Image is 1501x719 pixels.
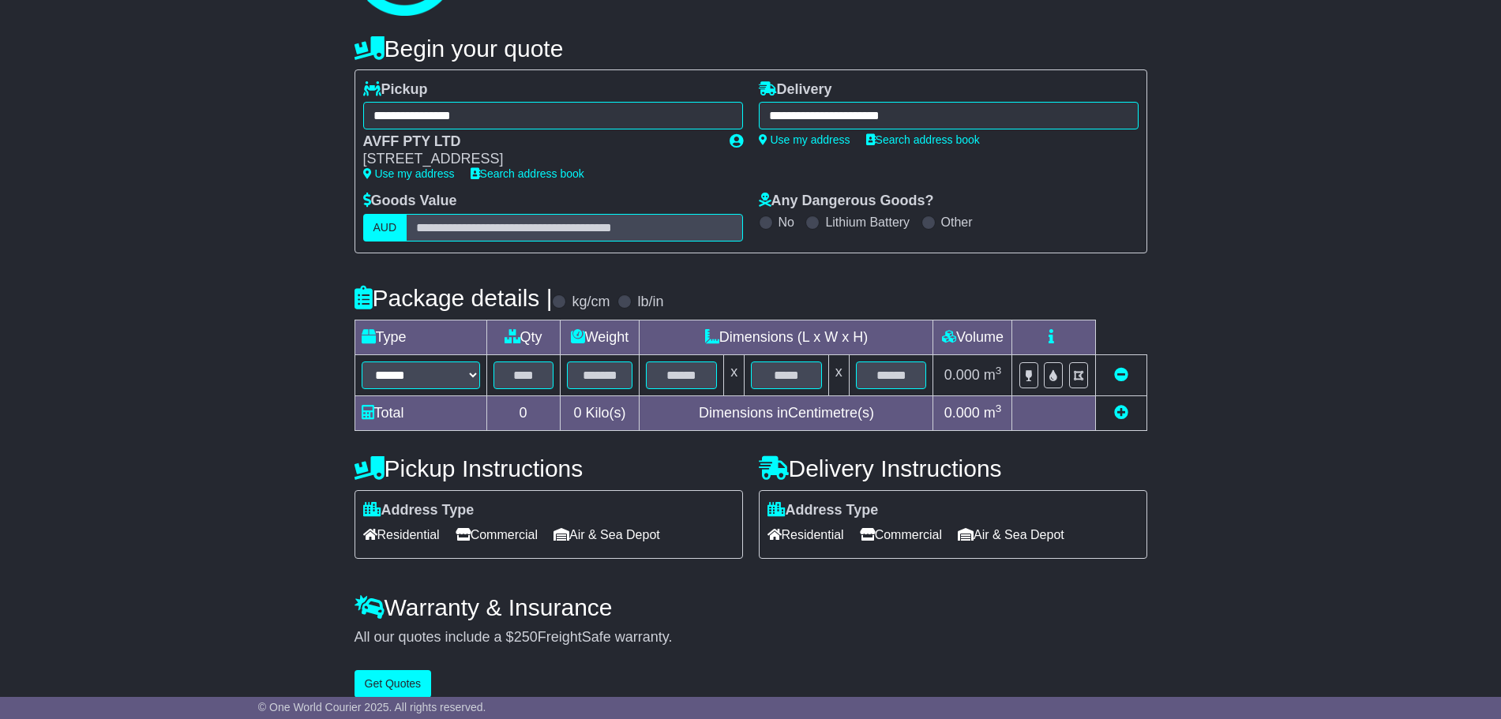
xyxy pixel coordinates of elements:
span: 0 [573,405,581,421]
span: © One World Courier 2025. All rights reserved. [258,701,486,713]
sup: 3 [996,403,1002,414]
h4: Begin your quote [355,36,1147,62]
h4: Warranty & Insurance [355,594,1147,620]
span: Air & Sea Depot [553,522,660,547]
td: x [828,354,849,395]
td: Qty [486,320,560,354]
td: Volume [933,320,1012,354]
label: Delivery [759,81,832,99]
td: x [724,354,745,395]
td: Type [355,320,486,354]
label: Other [941,215,973,230]
label: Address Type [767,502,879,519]
label: No [779,215,794,230]
label: Pickup [363,81,428,99]
span: Air & Sea Depot [958,522,1064,547]
a: Use my address [759,133,850,146]
td: Dimensions (L x W x H) [640,320,933,354]
label: AUD [363,214,407,242]
span: Residential [363,522,440,547]
button: Get Quotes [355,670,432,698]
sup: 3 [996,365,1002,376]
a: Add new item [1114,405,1128,421]
span: Commercial [456,522,538,547]
span: m [984,367,1002,383]
label: Address Type [363,502,475,519]
label: Lithium Battery [825,215,910,230]
a: Search address book [866,133,980,146]
h4: Delivery Instructions [759,455,1147,481]
div: All our quotes include a $ FreightSafe warranty. [355,629,1147,646]
div: AVFF PTY LTD [363,133,714,151]
div: [STREET_ADDRESS] [363,151,714,168]
span: 250 [514,629,538,645]
h4: Pickup Instructions [355,455,743,481]
h4: Package details | [355,285,553,311]
td: Weight [560,320,640,354]
td: Kilo(s) [560,395,640,430]
a: Use my address [363,167,455,180]
span: 0.000 [944,367,980,383]
label: lb/in [637,294,663,311]
td: Dimensions in Centimetre(s) [640,395,933,430]
label: Any Dangerous Goods? [759,193,934,210]
span: m [984,405,1002,421]
label: kg/cm [572,294,610,311]
span: Commercial [860,522,942,547]
label: Goods Value [363,193,457,210]
span: 0.000 [944,405,980,421]
td: Total [355,395,486,430]
a: Search address book [471,167,584,180]
a: Remove this item [1114,367,1128,383]
td: 0 [486,395,560,430]
span: Residential [767,522,844,547]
